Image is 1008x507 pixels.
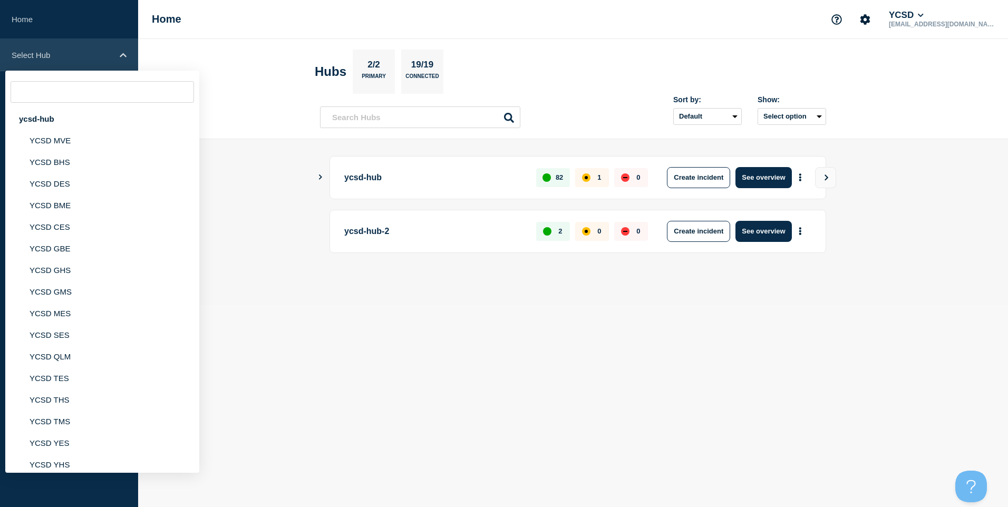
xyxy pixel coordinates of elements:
button: Create incident [667,167,730,188]
li: YCSD SES [5,324,199,346]
button: More actions [793,168,807,187]
button: View [815,167,836,188]
h1: Home [152,13,181,25]
li: YCSD QLM [5,346,199,367]
p: Primary [362,73,386,84]
button: More actions [793,221,807,241]
li: YCSD THS [5,389,199,411]
p: 82 [556,173,563,181]
button: YCSD [887,10,926,21]
p: [EMAIL_ADDRESS][DOMAIN_NAME] [887,21,996,28]
p: ycsd-hub [344,167,524,188]
li: YCSD CES [5,216,199,238]
p: ycsd-hub-2 [344,221,524,242]
button: Account settings [854,8,876,31]
li: YCSD TMS [5,411,199,432]
li: YCSD YHS [5,454,199,475]
div: up [543,227,551,236]
button: Create incident [667,221,730,242]
li: YCSD TES [5,367,199,389]
p: 1 [597,173,601,181]
select: Sort by [673,108,742,125]
p: 0 [636,173,640,181]
div: down [621,227,629,236]
li: YCSD GMS [5,281,199,303]
button: See overview [735,221,791,242]
input: Search Hubs [320,106,520,128]
p: 0 [597,227,601,235]
iframe: Help Scout Beacon - Open [955,471,987,502]
h2: Hubs [315,64,346,79]
li: YCSD MES [5,303,199,324]
p: 0 [636,227,640,235]
li: YCSD DES [5,173,199,194]
button: Show Connected Hubs [318,173,323,181]
p: Select Hub [12,51,113,60]
p: 19/19 [407,60,438,73]
li: YCSD MVE [5,130,199,151]
div: down [621,173,629,182]
li: YCSD BME [5,194,199,216]
li: YCSD GBE [5,238,199,259]
div: ycsd-hub [5,108,199,130]
button: See overview [735,167,791,188]
div: affected [582,227,590,236]
li: YCSD BHS [5,151,199,173]
li: YCSD GHS [5,259,199,281]
button: Support [826,8,848,31]
div: Sort by: [673,95,742,104]
li: YCSD YES [5,432,199,454]
div: affected [582,173,590,182]
div: Show: [758,95,826,104]
button: Select option [758,108,826,125]
p: 2 [558,227,562,235]
p: 2/2 [364,60,384,73]
div: up [542,173,551,182]
p: Connected [405,73,439,84]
